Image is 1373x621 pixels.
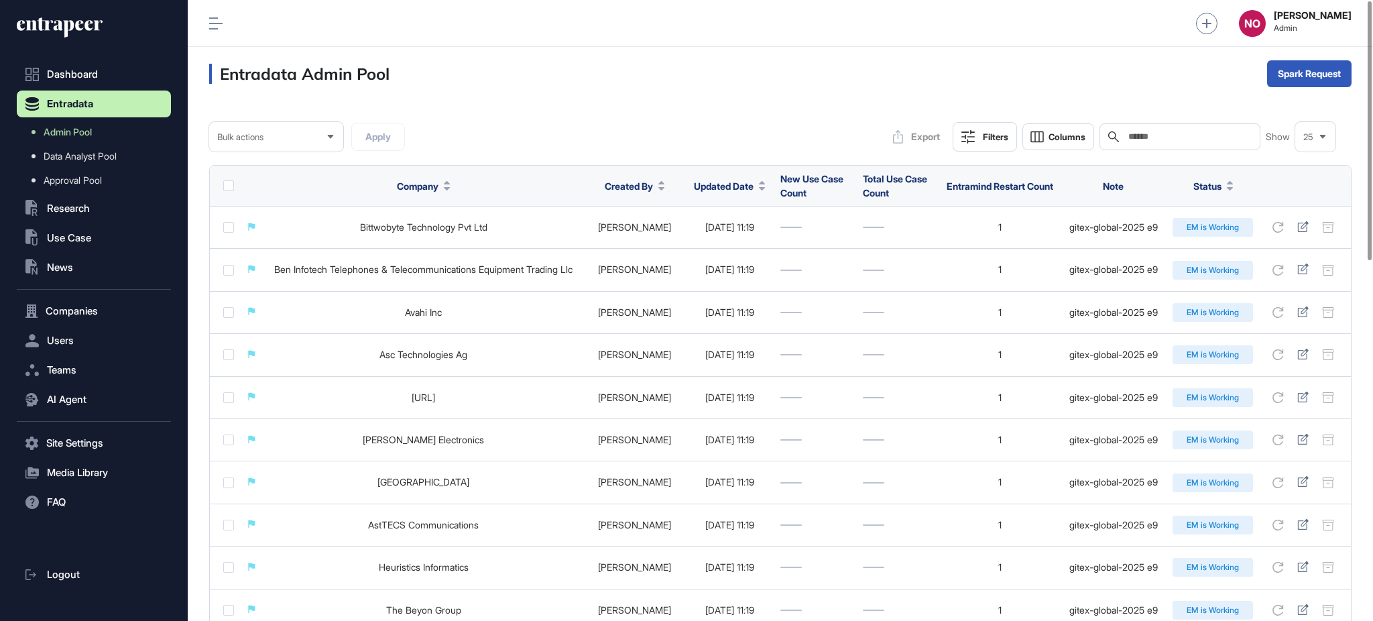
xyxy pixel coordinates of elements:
[217,132,263,142] span: Bulk actions
[47,233,91,243] span: Use Case
[377,476,469,488] a: [GEOGRAPHIC_DATA]
[397,179,451,193] button: Company
[953,122,1017,152] button: Filters
[693,349,767,360] div: [DATE] 11:19
[17,298,171,325] button: Companies
[598,519,671,530] a: [PERSON_NAME]
[945,222,1055,233] div: 1
[780,173,843,199] span: New Use Case Count
[47,335,74,346] span: Users
[1068,349,1159,360] div: gitex-global-2025 e9
[1173,345,1253,364] div: EM is Working
[693,562,767,573] div: [DATE] 11:19
[1173,516,1253,534] div: EM is Working
[17,459,171,486] button: Media Library
[46,438,103,449] span: Site Settings
[605,179,653,193] span: Created By
[945,349,1055,360] div: 1
[46,306,98,317] span: Companies
[983,131,1008,142] div: Filters
[605,179,665,193] button: Created By
[947,180,1053,192] span: Entramind Restart Count
[886,123,947,150] button: Export
[693,222,767,233] div: [DATE] 11:19
[47,365,76,376] span: Teams
[17,61,171,88] a: Dashboard
[945,562,1055,573] div: 1
[694,179,754,193] span: Updated Date
[274,264,573,275] a: Ben Infotech Telephones & Telecommunications Equipment Trading Llc
[945,435,1055,445] div: 1
[47,497,66,508] span: FAQ
[23,120,171,144] a: Admin Pool
[1068,222,1159,233] div: gitex-global-2025 e9
[47,203,90,214] span: Research
[1239,10,1266,37] button: NO
[693,392,767,403] div: [DATE] 11:19
[1068,520,1159,530] div: gitex-global-2025 e9
[1049,132,1085,142] span: Columns
[47,69,98,80] span: Dashboard
[368,519,479,530] a: AstTECS Communications
[598,349,671,360] a: [PERSON_NAME]
[693,264,767,275] div: [DATE] 11:19
[44,127,92,137] span: Admin Pool
[17,489,171,516] button: FAQ
[1173,431,1253,449] div: EM is Working
[1068,605,1159,616] div: gitex-global-2025 e9
[1068,307,1159,318] div: gitex-global-2025 e9
[693,307,767,318] div: [DATE] 11:19
[945,477,1055,488] div: 1
[945,605,1055,616] div: 1
[397,179,438,193] span: Company
[945,264,1055,275] div: 1
[1173,303,1253,322] div: EM is Working
[1193,179,1234,193] button: Status
[945,307,1055,318] div: 1
[1068,264,1159,275] div: gitex-global-2025 e9
[1173,261,1253,280] div: EM is Working
[412,392,435,403] a: [URL]
[363,434,484,445] a: [PERSON_NAME] Electronics
[23,144,171,168] a: Data Analyst Pool
[598,306,671,318] a: [PERSON_NAME]
[1173,473,1253,492] div: EM is Working
[863,173,927,199] span: Total Use Case Count
[693,520,767,530] div: [DATE] 11:19
[1173,601,1253,620] div: EM is Working
[17,225,171,251] button: Use Case
[598,604,671,616] a: [PERSON_NAME]
[945,392,1055,403] div: 1
[598,264,671,275] a: [PERSON_NAME]
[693,435,767,445] div: [DATE] 11:19
[47,394,86,405] span: AI Agent
[44,175,102,186] span: Approval Pool
[1173,218,1253,237] div: EM is Working
[360,221,487,233] a: Bittwobyte Technology Pvt Ltd
[17,357,171,384] button: Teams
[598,392,671,403] a: [PERSON_NAME]
[1274,10,1352,21] strong: [PERSON_NAME]
[379,349,467,360] a: Asc Technologies Ag
[1173,558,1253,577] div: EM is Working
[17,195,171,222] button: Research
[598,221,671,233] a: [PERSON_NAME]
[17,561,171,588] a: Logout
[17,386,171,413] button: AI Agent
[1068,477,1159,488] div: gitex-global-2025 e9
[1267,60,1352,87] button: Spark Request
[379,561,469,573] a: Heuristics Informatics
[1068,562,1159,573] div: gitex-global-2025 e9
[405,306,442,318] a: Avahi Inc
[1103,180,1124,192] span: Note
[598,434,671,445] a: [PERSON_NAME]
[47,569,80,580] span: Logout
[386,604,461,616] a: The Beyon Group
[17,430,171,457] button: Site Settings
[1266,131,1290,142] span: Show
[1173,388,1253,407] div: EM is Working
[1193,179,1221,193] span: Status
[1022,123,1094,150] button: Columns
[1274,23,1352,33] span: Admin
